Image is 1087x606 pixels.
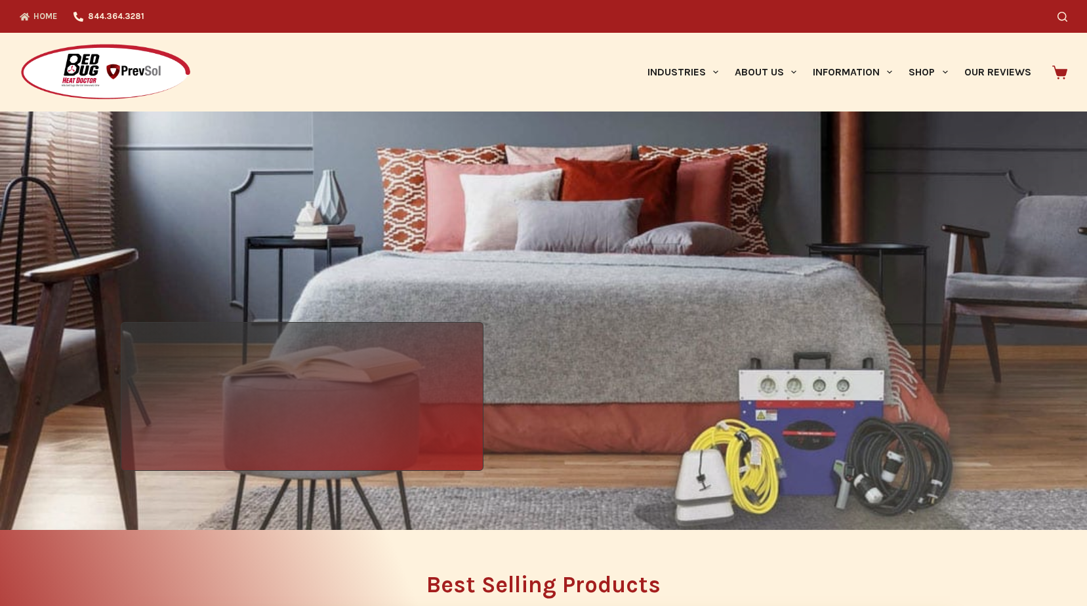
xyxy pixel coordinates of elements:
[639,33,1039,111] nav: Primary
[805,33,901,111] a: Information
[956,33,1039,111] a: Our Reviews
[901,33,956,111] a: Shop
[726,33,804,111] a: About Us
[121,573,967,596] h2: Best Selling Products
[639,33,726,111] a: Industries
[1057,12,1067,22] button: Search
[20,43,192,102] img: Prevsol/Bed Bug Heat Doctor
